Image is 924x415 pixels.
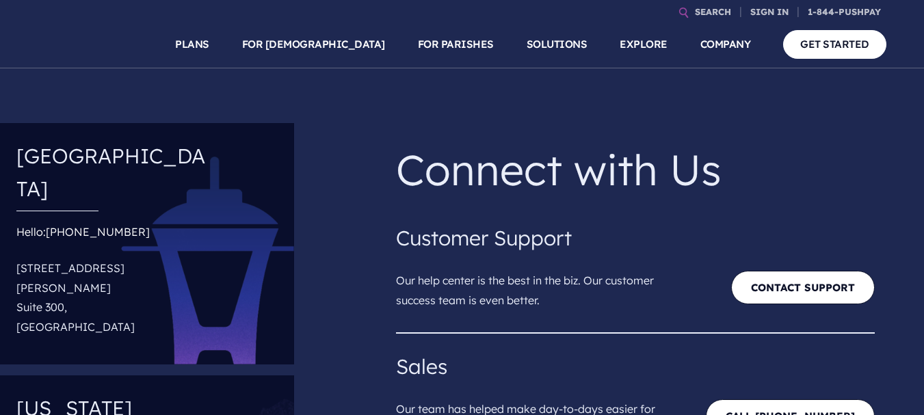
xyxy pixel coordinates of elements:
[16,134,212,211] h4: [GEOGRAPHIC_DATA]
[396,222,875,254] h4: Customer Support
[396,254,683,316] p: Our help center is the best in the biz. Our customer success team is even better.
[418,21,494,68] a: FOR PARISHES
[527,21,588,68] a: SOLUTIONS
[396,134,875,205] p: Connect with Us
[700,21,751,68] a: COMPANY
[16,253,212,343] p: [STREET_ADDRESS][PERSON_NAME] Suite 300, [GEOGRAPHIC_DATA]
[783,30,886,58] a: GET STARTED
[175,21,209,68] a: PLANS
[46,225,150,239] a: [PHONE_NUMBER]
[620,21,668,68] a: EXPLORE
[731,271,875,304] a: Contact Support
[242,21,385,68] a: FOR [DEMOGRAPHIC_DATA]
[16,222,212,343] div: Hello:
[396,350,875,383] h4: Sales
